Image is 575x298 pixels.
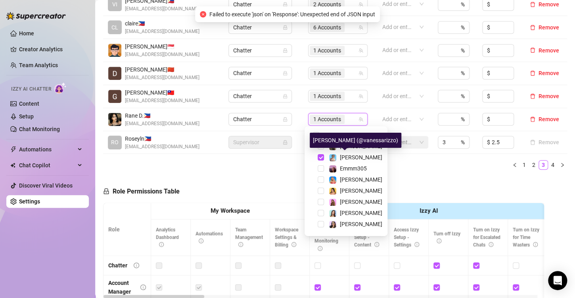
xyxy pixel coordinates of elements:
img: Jocelyn [329,188,336,195]
a: Setup [19,113,34,120]
span: Select tree node [318,199,324,205]
span: lock [283,25,287,30]
span: Turn off Izzy [433,231,460,244]
button: right [558,160,567,170]
span: 1 Accounts [310,46,345,55]
a: Team Analytics [19,62,58,68]
span: lock [283,48,287,53]
span: [EMAIL_ADDRESS][DOMAIN_NAME] [125,120,199,128]
span: team [358,94,363,99]
span: Select tree node [318,188,324,194]
span: right [560,163,565,167]
button: Remove [527,68,562,78]
span: [EMAIL_ADDRESS][DOMAIN_NAME] [125,5,199,13]
span: Failed to execute 'json' on 'Response': Unexpected end of JSON input [209,10,375,19]
a: 1 [520,161,529,169]
span: [EMAIL_ADDRESS][DOMAIN_NAME] [125,51,199,58]
span: Remove [539,93,559,99]
img: Chat Copilot [10,163,15,168]
span: [PERSON_NAME] [340,176,382,183]
span: info-circle [140,284,146,290]
span: Analytics Dashboard [156,227,179,248]
span: Remove [539,70,559,76]
span: [PERSON_NAME] [340,199,382,205]
a: Settings [19,198,40,205]
span: [PERSON_NAME] 🇸🇬 [125,42,199,51]
span: Remove [539,116,559,122]
span: Emmm305 [340,165,367,172]
li: Next Page [558,160,567,170]
button: Remove [527,91,562,101]
span: delete [530,116,535,122]
span: Chatter [233,21,287,33]
span: RO [111,138,119,147]
strong: My Workspace [211,207,250,214]
span: Supervisor [233,136,287,148]
img: Ari [329,199,336,206]
span: 6 Accounts [310,23,345,32]
a: Creator Analytics [19,43,82,56]
div: Account Manager [108,279,134,296]
span: 1 Accounts [310,68,345,78]
span: info-circle [318,246,322,251]
span: Chatter [233,67,287,79]
span: info-circle [238,242,243,247]
span: info-circle [437,238,441,243]
img: Rane Degamo [108,113,121,126]
strong: Izzy AI [420,207,438,214]
span: Chatter [233,113,287,125]
span: Chatter [233,45,287,56]
span: Team Management [235,227,263,248]
a: Content [19,101,39,107]
li: 4 [548,160,558,170]
span: 1 Accounts [310,114,345,124]
span: 1 Accounts [313,92,341,101]
span: info-circle [489,242,493,247]
a: Discover Viral Videos [19,182,73,189]
span: delete [530,70,535,76]
img: Sami [329,221,336,228]
span: info-circle [414,242,419,247]
span: lock [283,71,287,75]
span: delete [530,93,535,99]
span: Chatter [233,90,287,102]
span: Select tree node [318,221,324,227]
span: [EMAIL_ADDRESS][DOMAIN_NAME] [125,28,199,35]
span: Select tree node [318,176,324,183]
span: [PERSON_NAME] [340,154,382,161]
span: [EMAIL_ADDRESS][DOMAIN_NAME] [125,97,199,104]
span: lock [283,117,287,122]
span: Select all [319,131,347,139]
div: Open Intercom Messenger [548,271,567,290]
span: CL [111,23,118,32]
span: team [358,71,363,75]
a: 3 [539,161,548,169]
span: info-circle [533,242,538,247]
img: Emmm305 [329,165,336,172]
span: 1 Accounts [310,91,345,101]
span: close-circle [200,11,206,17]
h5: Role Permissions Table [103,187,180,196]
li: 2 [529,160,539,170]
img: Gale Fermazano [108,90,121,103]
span: Automations [195,231,223,244]
span: 6 Accounts [313,23,341,32]
span: Rane D. 🇵🇭 [125,111,199,120]
span: [PERSON_NAME] [340,210,382,216]
span: 1 Accounts [313,69,341,77]
span: Remove [539,1,559,8]
span: 1 Accounts [313,115,341,124]
span: info-circle [159,242,164,247]
img: Ashley [329,176,336,184]
button: Remove [527,23,562,32]
img: Dane Elle [108,67,121,80]
span: Workspace Settings & Billing [275,227,298,248]
span: [PERSON_NAME] 🇹🇼 [125,88,199,97]
span: Turn on Izzy for Time Wasters [513,227,539,248]
button: Remove [527,137,562,147]
span: lock [283,94,287,99]
span: lock [283,140,287,145]
span: Remove [539,47,559,54]
span: 1 Accounts [313,46,341,55]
